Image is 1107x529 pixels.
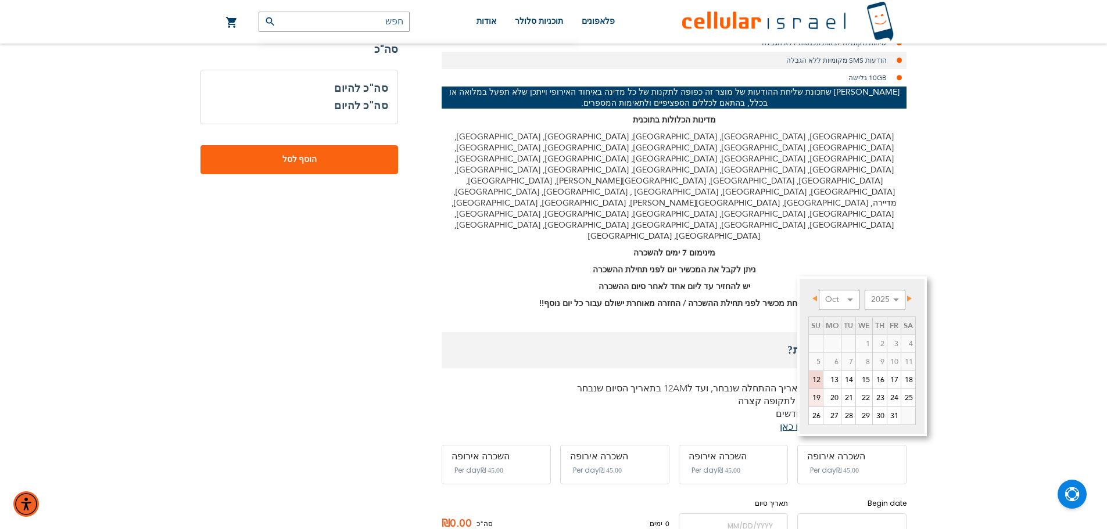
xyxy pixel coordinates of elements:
li: הודעות SMS מקומיות ללא הגבלה [442,52,907,69]
strong: סה"כ [200,41,398,58]
label: תאריך סיום [679,498,788,509]
p: [PERSON_NAME] שתכונת שליחת ההודעות של מוצר זה כפופה לתקנות של כל מדינה באיחוד האירופי וייתכן שלא ... [442,87,907,109]
strong: לקיחת מכשיר לפני תחילת ההשכרה / החזרה מאוחרת ישולם עבור כל יום נוסף!! [539,298,809,309]
span: Friday [890,321,898,331]
a: 30 [873,407,887,424]
span: ימים [650,519,662,529]
h3: סה"כ להיום [334,97,388,114]
a: 19 [809,389,823,406]
div: השכרה אירופה [570,451,660,462]
div: השכרה אירופה [452,451,541,462]
span: Per day [692,465,718,476]
strong: יש להחזיר עד ליום אחד לאחר סיום ההשכרה [599,281,750,292]
a: 25 [901,389,915,406]
span: Per day [454,465,481,476]
span: אודות [477,17,496,26]
div: השכרה אירופה [689,451,778,462]
span: 10 [887,353,901,370]
select: Select year [865,290,905,310]
span: 9 [873,353,887,370]
strong: ניתן לקבל את המכשיר יום לפני תחילת ההשכרה [593,264,756,275]
a: 28 [841,407,855,424]
select: Select month [819,290,859,310]
img: לוגו סלולר ישראל [682,1,894,42]
a: 18 [901,371,915,388]
span: ‏45.00 ₪ [836,466,859,474]
a: 22 [856,389,872,406]
li: 10GB גלישה [442,69,907,87]
a: 20 [823,389,841,406]
span: Saturday [904,321,913,331]
a: 29 [856,407,872,424]
span: 6 [823,353,841,370]
p: תוכנית זו היא תוכנית השכרה לתקופה קצרה לתוכניות ארוכות יותר מ- 4 חודשים ניתן לראות [442,395,907,433]
span: Wednesday [858,321,870,331]
h3: מתי תרצה את השירות? [442,332,907,368]
span: 2 [873,335,887,352]
span: 4 [901,335,915,352]
a: 23 [873,389,887,406]
a: את התוכניות שלנו כאן [780,420,864,433]
a: 12 [809,371,823,388]
span: Prev [812,296,817,301]
span: 0 [662,519,669,529]
a: 15 [856,371,872,388]
a: 16 [873,371,887,388]
span: 3 [887,335,901,352]
a: 26 [809,407,823,424]
div: השכרה אירופה [807,451,897,462]
span: 1 [856,335,872,352]
span: 8 [856,353,872,370]
p: [GEOGRAPHIC_DATA], [GEOGRAPHIC_DATA], [GEOGRAPHIC_DATA], [GEOGRAPHIC_DATA], [GEOGRAPHIC_DATA], [G... [442,131,907,242]
a: 27 [823,407,841,424]
span: Monday [826,321,839,331]
span: Per day [810,465,836,476]
a: 13 [823,371,841,388]
span: פלאפונים [582,17,615,26]
span: Per day [573,465,599,476]
button: הוסף לסל [200,145,398,174]
a: 17 [887,371,901,388]
label: Begin date [797,498,907,509]
span: סה"כ [477,519,493,529]
input: חפש [259,12,410,32]
span: הוסף לסל [239,154,360,166]
a: Prev [809,292,824,306]
p: השכרה מתחילה מ12AM בתאריך ההתחלה שנבחר, ועד ל12AM בתאריך הסיום שנבחר [442,382,907,395]
span: 7 [841,353,855,370]
span: ‏45.00 ₪ [481,466,503,474]
span: 5 [809,353,823,370]
span: ‏45.00 ₪ [599,466,622,474]
a: 21 [841,389,855,406]
strong: מדינות הכלולות בתוכנית [633,114,716,125]
span: תוכניות סלולר [515,17,563,26]
span: Thursday [875,321,884,331]
span: Sunday [811,321,821,331]
a: 14 [841,371,855,388]
span: ‏45.00 ₪ [718,466,740,474]
span: Tuesday [844,321,853,331]
a: Next [900,292,915,306]
span: 11 [901,353,915,370]
a: 24 [887,389,901,406]
span: Next [907,296,912,301]
strong: מינימום 7 ימים להשכרה [633,247,715,258]
h3: סה"כ להיום [210,80,388,97]
a: 31 [887,407,901,424]
div: תפריט נגישות [13,491,39,517]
